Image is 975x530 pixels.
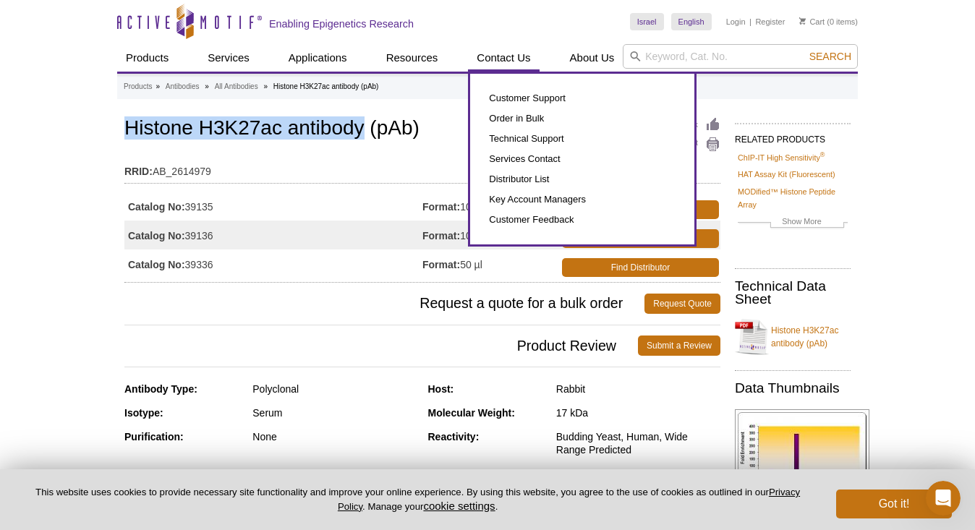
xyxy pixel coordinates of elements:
[252,382,417,396] div: Polyclonal
[428,431,480,443] strong: Reactivity:
[820,151,825,158] sup: ®
[485,88,680,108] a: Customer Support
[468,44,539,72] a: Contact Us
[738,215,848,231] a: Show More
[422,192,559,221] td: 100 µl
[485,210,680,230] a: Customer Feedback
[735,280,851,306] h2: Technical Data Sheet
[124,80,152,93] a: Products
[805,50,856,63] button: Search
[124,117,720,142] h1: Histone H3K27ac antibody (pAb)
[215,80,258,93] a: All Antibodies
[926,481,961,516] iframe: Intercom live chat
[809,51,851,62] span: Search
[485,169,680,189] a: Distributor List
[428,383,454,395] strong: Host:
[671,13,712,30] a: English
[623,44,858,69] input: Keyword, Cat. No.
[166,80,200,93] a: Antibodies
[799,17,806,25] img: Your Cart
[423,500,495,512] button: cookie settings
[422,221,559,249] td: 10 µl
[124,165,153,178] strong: RRID:
[799,13,858,30] li: (0 items)
[205,82,209,90] li: »
[561,44,623,72] a: About Us
[738,185,848,211] a: MODified™ Histone Peptide Array
[485,129,680,149] a: Technical Support
[638,335,720,356] a: Submit a Review
[124,431,184,443] strong: Purification:
[556,430,720,456] div: Budding Yeast, Human, Wide Range Predicted
[124,335,638,356] span: Product Review
[630,13,664,30] a: Israel
[422,200,460,213] strong: Format:
[124,294,644,314] span: Request a quote for a bulk order
[338,487,800,511] a: Privacy Policy
[156,82,160,90] li: »
[273,82,379,90] li: Histone H3K27ac antibody (pAb)
[556,382,720,396] div: Rabbit
[485,149,680,169] a: Services Contact
[23,486,812,513] p: This website uses cookies to provide necessary site functionality and improve your online experie...
[280,44,356,72] a: Applications
[124,156,720,179] td: AB_2614979
[799,17,825,27] a: Cart
[199,44,258,72] a: Services
[128,258,185,271] strong: Catalog No:
[252,406,417,419] div: Serum
[735,123,851,149] h2: RELATED PRODUCTS
[378,44,447,72] a: Resources
[644,294,720,314] a: Request Quote
[738,151,825,164] a: ChIP-IT High Sensitivity®
[556,406,720,419] div: 17 kDa
[422,249,559,278] td: 50 µl
[124,221,422,249] td: 39136
[485,108,680,129] a: Order in Bulk
[562,258,719,277] a: Find Distributor
[735,409,869,501] img: Histone H3K27ac antibody (pAb) tested by ChIP.
[735,315,851,359] a: Histone H3K27ac antibody (pAb)
[124,192,422,221] td: 39135
[124,407,163,419] strong: Isotype:
[422,229,460,242] strong: Format:
[128,200,185,213] strong: Catalog No:
[128,229,185,242] strong: Catalog No:
[726,17,746,27] a: Login
[124,249,422,278] td: 39336
[738,168,835,181] a: HAT Assay Kit (Fluorescent)
[485,189,680,210] a: Key Account Managers
[124,383,197,395] strong: Antibody Type:
[755,17,785,27] a: Register
[117,44,177,72] a: Products
[269,17,414,30] h2: Enabling Epigenetics Research
[252,430,417,443] div: None
[735,382,851,395] h2: Data Thumbnails
[428,407,515,419] strong: Molecular Weight:
[749,13,752,30] li: |
[422,258,460,271] strong: Format:
[263,82,268,90] li: »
